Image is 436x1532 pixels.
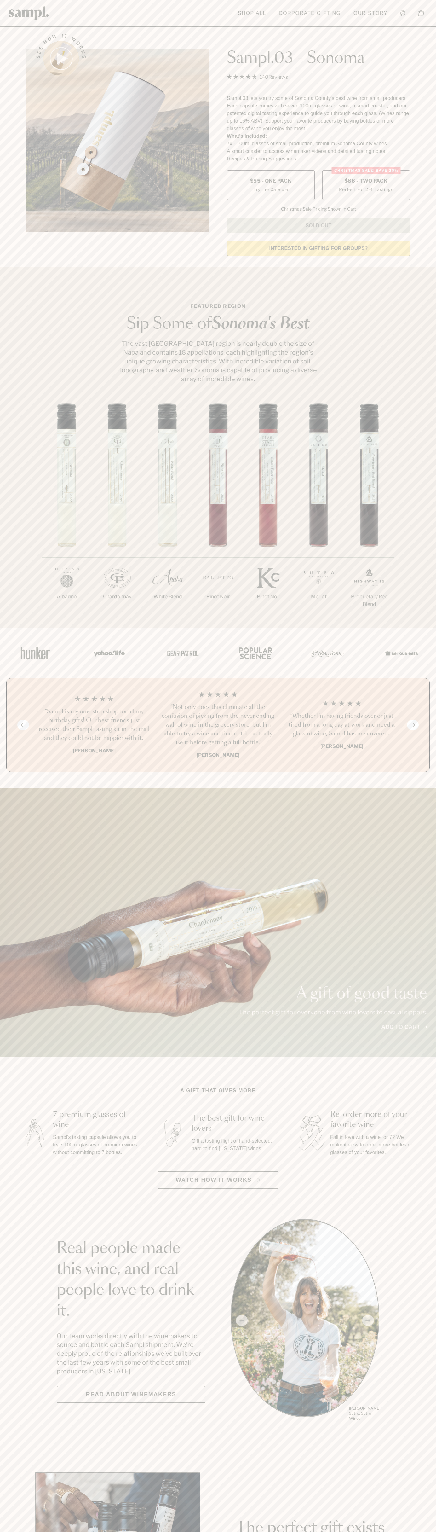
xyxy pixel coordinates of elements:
b: [PERSON_NAME] [320,743,363,749]
p: The perfect gift for everyone from wine lovers to casual sippers. [239,1008,427,1017]
span: 140 [260,74,268,80]
h3: Re-order more of your favorite wine [330,1110,416,1130]
li: 6 / 7 [294,403,344,621]
li: 2 / 7 [92,403,142,621]
div: Christmas SALE! Save 20% [332,167,401,174]
p: White Blend [142,593,193,601]
small: Try the Capsule [253,186,288,193]
p: Proprietary Red Blend [344,593,394,608]
p: A gift of good taste [239,986,427,1001]
h3: “Sampl is my one-stop shop for all my birthday gifts! Our best friends just received their Sampl ... [37,707,151,743]
button: Sold Out [227,218,410,233]
li: 4 / 7 [193,403,243,621]
h3: “Not only does this eliminate all the confusion of picking from the never ending wall of wine in ... [161,703,275,747]
h3: “Whether I'm having friends over or just tired from a long day at work and need a glass of wine, ... [285,712,399,738]
a: Read about Winemakers [57,1386,205,1403]
p: Chardonnay [92,593,142,601]
li: 2 / 4 [161,691,275,759]
li: Christmas Sale Pricing Shown In Cart [278,206,359,212]
h2: A gift that gives more [181,1087,256,1094]
p: Albarino [42,593,92,601]
img: Artboard_6_04f9a106-072f-468a-bdd7-f11783b05722_x450.png [89,640,127,667]
h3: 7 premium glasses of wine [53,1110,139,1130]
li: 7 / 7 [344,403,394,628]
li: A smart coaster to access winemaker videos and detailed tasting notes. [227,148,410,155]
p: Pinot Noir [243,593,294,601]
li: 1 / 7 [42,403,92,621]
h3: The best gift for wine lovers [192,1113,277,1134]
h2: Sip Some of [117,316,319,332]
ul: carousel [231,1219,379,1422]
button: Watch how it works [158,1171,278,1189]
div: Sampl.03 lets you try some of Sonoma County's best wine from small producers. Each capsule comes ... [227,95,410,132]
a: interested in gifting for groups? [227,241,410,256]
button: Previous slide [17,720,29,730]
b: [PERSON_NAME] [73,748,116,754]
b: [PERSON_NAME] [197,752,239,758]
img: Sampl logo [9,6,49,20]
li: 5 / 7 [243,403,294,621]
img: Artboard_1_c8cd28af-0030-4af1-819c-248e302c7f06_x450.png [16,640,54,667]
a: Corporate Gifting [276,6,344,20]
li: 3 / 4 [285,691,399,759]
button: See how it works [43,41,79,76]
span: Reviews [268,74,288,80]
a: Our Story [350,6,391,20]
img: Artboard_7_5b34974b-f019-449e-91fb-745f8d0877ee_x450.png [382,640,420,667]
button: Next slide [407,720,419,730]
p: [PERSON_NAME] Sutro, Sutro Wines [349,1406,379,1421]
div: slide 1 [231,1219,379,1422]
a: Add to cart [381,1023,427,1031]
a: Shop All [235,6,269,20]
span: $88 - Two Pack [345,177,388,184]
p: Fall in love with a wine, or 7? We make it easy to order more bottles or glasses of your favorites. [330,1134,416,1156]
h1: Sampl.03 - Sonoma [227,49,410,68]
img: Artboard_3_0b291449-6e8c-4d07-b2c2-3f3601a19cd1_x450.png [309,640,347,667]
strong: What’s Included: [227,133,267,139]
p: Pinot Noir [193,593,243,601]
em: Sonoma's Best [212,316,310,332]
p: Sampl's tasting capsule allows you to try 7 100ml glasses of premium wines without committing to ... [53,1134,139,1156]
li: 1 / 4 [37,691,151,759]
p: Gift a tasting flight of hand-selected, hard-to-find [US_STATE] wines. [192,1137,277,1152]
small: Perfect For 2-4 Tastings [339,186,393,193]
span: $55 - One Pack [250,177,292,184]
div: 140Reviews [227,73,288,81]
li: Recipes & Pairing Suggestions [227,155,410,163]
p: Our team works directly with the winemakers to source and bottle each Sampl shipment. We’re deepl... [57,1332,205,1376]
p: The vast [GEOGRAPHIC_DATA] region is nearly double the size of Napa and contains 18 appellations,... [117,339,319,383]
img: Artboard_5_7fdae55a-36fd-43f7-8bfd-f74a06a2878e_x450.png [163,640,200,667]
p: Featured Region [117,303,319,310]
h2: Real people made this wine, and real people love to drink it. [57,1238,205,1321]
img: Sampl.03 - Sonoma [26,49,209,232]
li: 7x - 100ml glasses of small production, premium Sonoma County wines [227,140,410,148]
img: Artboard_4_28b4d326-c26e-48f9-9c80-911f17d6414e_x450.png [236,640,273,667]
p: Merlot [294,593,344,601]
li: 3 / 7 [142,403,193,621]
